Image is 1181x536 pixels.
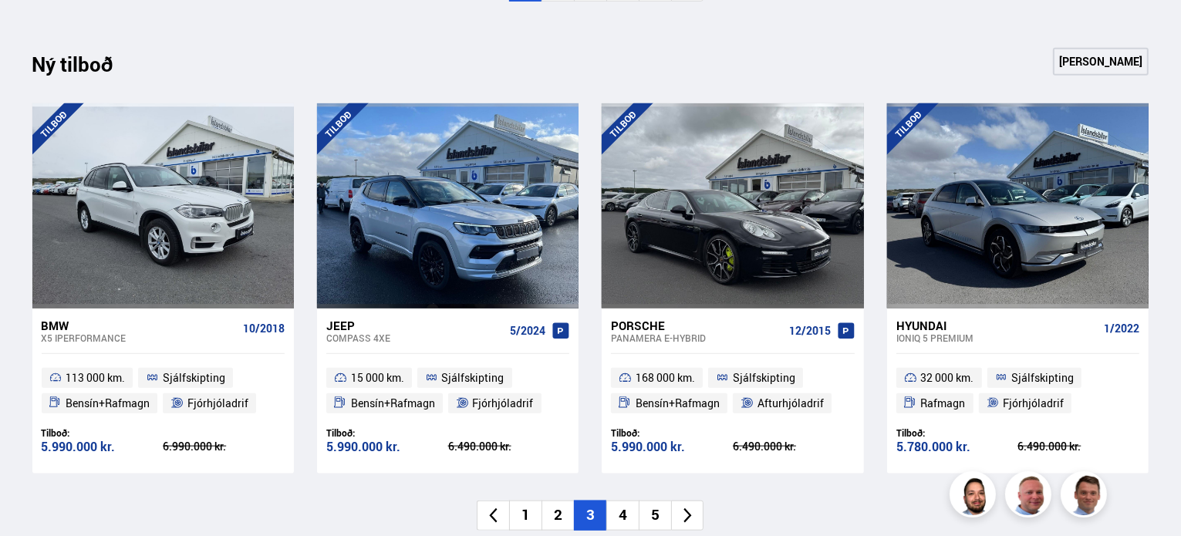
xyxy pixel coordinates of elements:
[42,319,237,332] div: BMW
[921,394,966,413] span: Rafmagn
[542,501,574,531] li: 2
[32,52,140,85] div: Ný tilboð
[326,319,504,332] div: Jeep
[442,369,504,387] span: Sjálfskipting
[896,332,1098,343] div: IONIQ 5 PREMIUM
[42,332,237,343] div: X5 IPERFORMANCE
[42,440,164,453] div: 5.990.000 kr.
[326,440,448,453] div: 5.990.000 kr.
[896,440,1018,453] div: 5.780.000 kr.
[42,427,164,439] div: Tilboð:
[1063,474,1109,520] img: FbJEzSuNWCJXmdc-.webp
[952,474,998,520] img: nhp88E3Fdnt1Opn2.png
[66,369,125,387] span: 113 000 km.
[896,427,1018,439] div: Tilboð:
[887,308,1149,474] a: Hyundai IONIQ 5 PREMIUM 1/2022 32 000 km. Sjálfskipting Rafmagn Fjórhjóladrif Tilboð: 5.780.000 k...
[611,427,733,439] div: Tilboð:
[448,441,570,452] div: 6.490.000 kr.
[1053,48,1149,76] a: [PERSON_NAME]
[896,319,1098,332] div: Hyundai
[639,501,671,531] li: 5
[351,394,435,413] span: Bensín+Rafmagn
[636,394,720,413] span: Bensín+Rafmagn
[733,441,855,452] div: 6.490.000 kr.
[12,6,59,52] button: Opna LiveChat spjallviðmót
[921,369,974,387] span: 32 000 km.
[351,369,404,387] span: 15 000 km.
[163,369,225,387] span: Sjálfskipting
[66,394,150,413] span: Bensín+Rafmagn
[789,325,831,337] span: 12/2015
[510,325,545,337] span: 5/2024
[1011,369,1074,387] span: Sjálfskipting
[32,308,294,474] a: BMW X5 IPERFORMANCE 10/2018 113 000 km. Sjálfskipting Bensín+Rafmagn Fjórhjóladrif Tilboð: 5.990....
[243,322,285,335] span: 10/2018
[574,501,606,531] li: 3
[1003,394,1064,413] span: Fjórhjóladrif
[1104,322,1139,335] span: 1/2022
[606,501,639,531] li: 4
[758,394,824,413] span: Afturhjóladrif
[326,332,504,343] div: Compass 4XE
[317,308,579,474] a: Jeep Compass 4XE 5/2024 15 000 km. Sjálfskipting Bensín+Rafmagn Fjórhjóladrif Tilboð: 5.990.000 k...
[1007,474,1054,520] img: siFngHWaQ9KaOqBr.png
[733,369,795,387] span: Sjálfskipting
[509,501,542,531] li: 1
[611,319,782,332] div: Porsche
[636,369,695,387] span: 168 000 km.
[611,332,782,343] div: Panamera E-HYBRID
[1017,441,1139,452] div: 6.490.000 kr.
[611,440,733,453] div: 5.990.000 kr.
[326,427,448,439] div: Tilboð:
[163,441,285,452] div: 6.990.000 kr.
[187,394,248,413] span: Fjórhjóladrif
[602,308,863,474] a: Porsche Panamera E-HYBRID 12/2015 168 000 km. Sjálfskipting Bensín+Rafmagn Afturhjóladrif Tilboð:...
[473,394,534,413] span: Fjórhjóladrif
